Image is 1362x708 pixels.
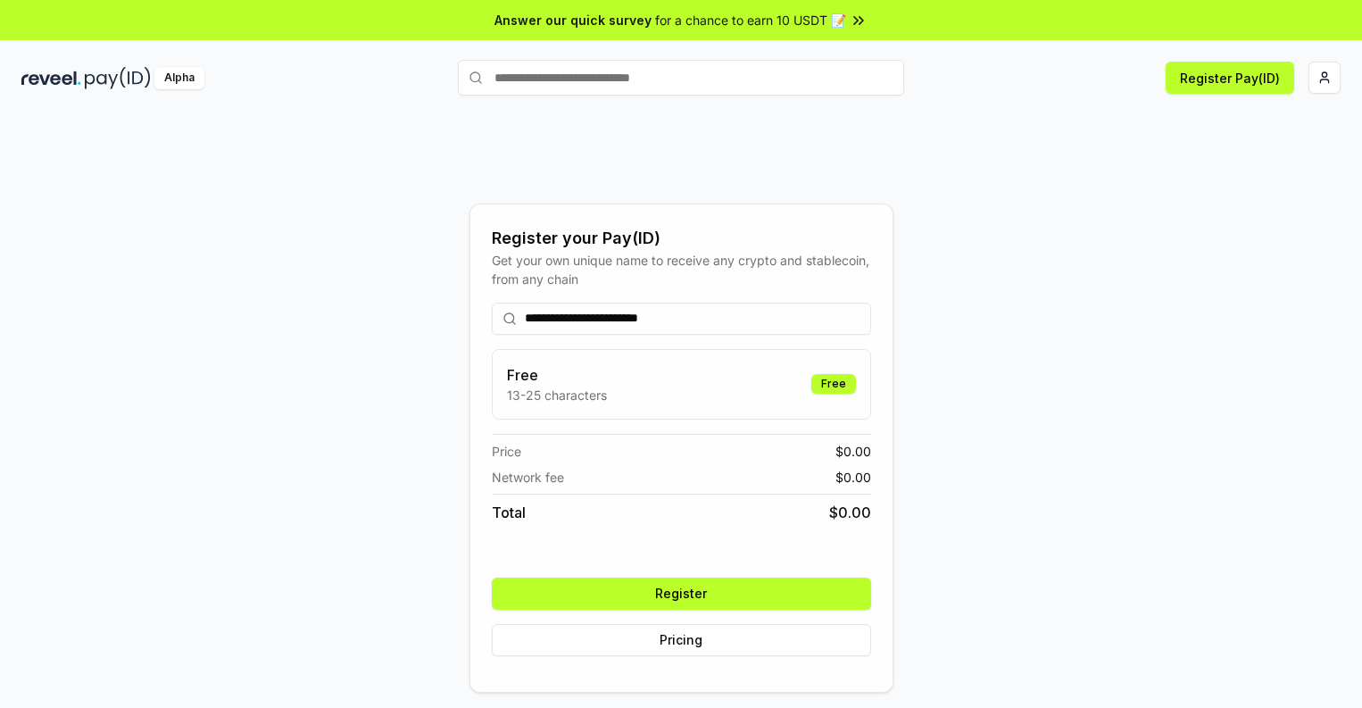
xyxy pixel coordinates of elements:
[811,374,856,394] div: Free
[507,386,607,404] p: 13-25 characters
[492,226,871,251] div: Register your Pay(ID)
[655,11,846,29] span: for a chance to earn 10 USDT 📝
[492,468,564,487] span: Network fee
[829,502,871,523] span: $ 0.00
[507,364,607,386] h3: Free
[835,442,871,461] span: $ 0.00
[492,442,521,461] span: Price
[492,502,526,523] span: Total
[492,578,871,610] button: Register
[835,468,871,487] span: $ 0.00
[1166,62,1294,94] button: Register Pay(ID)
[21,67,81,89] img: reveel_dark
[85,67,151,89] img: pay_id
[492,251,871,288] div: Get your own unique name to receive any crypto and stablecoin, from any chain
[494,11,652,29] span: Answer our quick survey
[154,67,204,89] div: Alpha
[492,624,871,656] button: Pricing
